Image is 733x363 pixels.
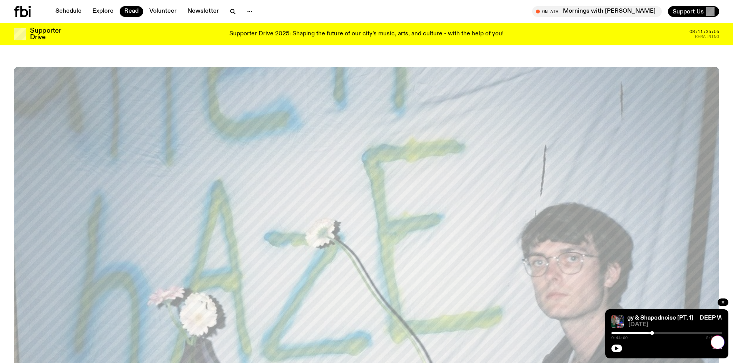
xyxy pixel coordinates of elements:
[611,336,628,340] span: 0:44:00
[668,6,719,17] button: Support Us
[51,6,86,17] a: Schedule
[532,6,662,17] button: On AirMornings with [PERSON_NAME]
[514,315,693,321] a: DEEP WEB X MITHRIL | feat. s280f, Litvrgy & Shapednoise [PT. 1]
[30,28,61,41] h3: Supporter Drive
[145,6,181,17] a: Volunteer
[229,31,504,38] p: Supporter Drive 2025: Shaping the future of our city’s music, arts, and culture - with the help o...
[690,30,719,34] span: 08:11:35:55
[695,35,719,39] span: Remaining
[706,336,722,340] span: 2:00:00
[183,6,224,17] a: Newsletter
[120,6,143,17] a: Read
[88,6,118,17] a: Explore
[628,322,722,328] span: [DATE]
[673,8,704,15] span: Support Us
